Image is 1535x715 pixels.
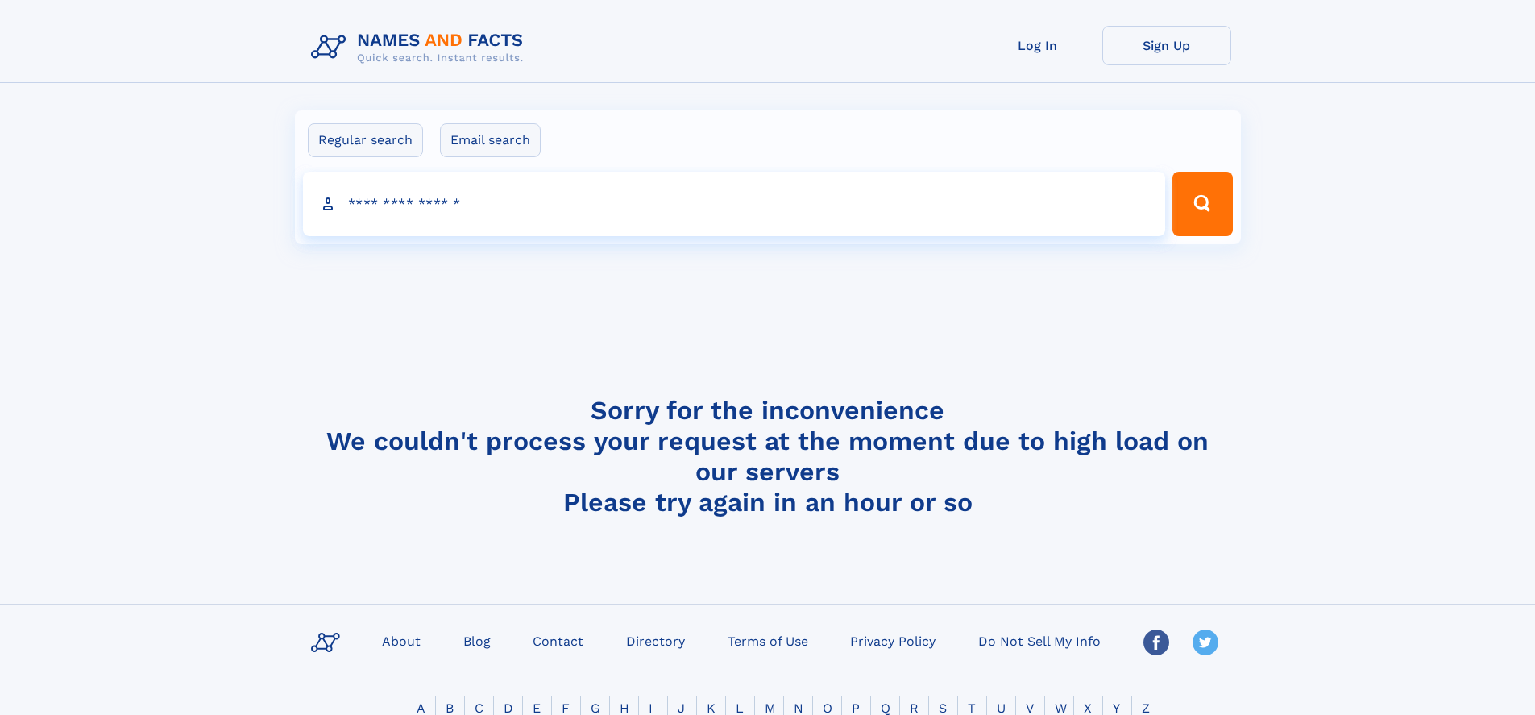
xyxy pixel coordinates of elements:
img: Facebook [1143,630,1169,655]
img: Twitter [1193,630,1218,655]
a: Terms of Use [721,629,815,652]
a: Sign Up [1102,26,1231,65]
h4: Sorry for the inconvenience We couldn't process your request at the moment due to high load on ou... [305,395,1231,518]
a: Log In [973,26,1102,65]
a: Do Not Sell My Info [972,629,1107,652]
a: Contact [526,629,590,652]
a: About [375,629,427,652]
a: Privacy Policy [844,629,942,652]
button: Search Button [1172,172,1232,236]
input: search input [303,172,1166,236]
label: Regular search [308,123,423,157]
a: Directory [620,629,691,652]
label: Email search [440,123,541,157]
img: Logo Names and Facts [305,26,537,69]
a: Blog [457,629,497,652]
